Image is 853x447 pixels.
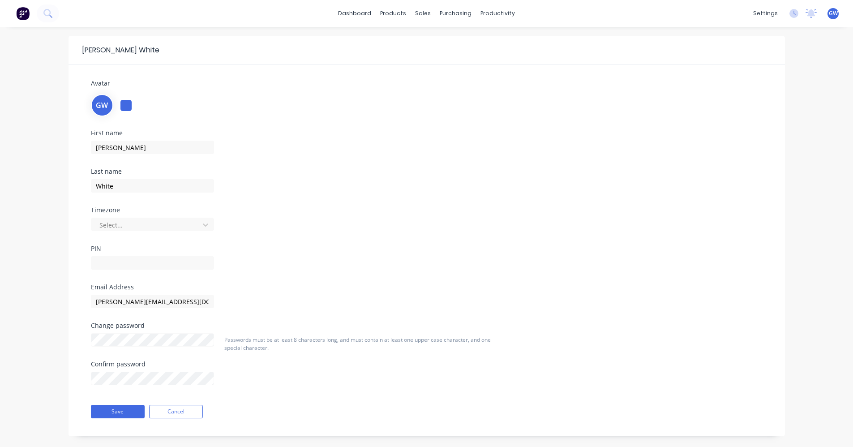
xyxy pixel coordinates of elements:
div: [PERSON_NAME] White [77,45,159,56]
div: productivity [476,7,519,20]
div: Confirm password [91,361,214,367]
span: GW [96,100,108,111]
img: Factory [16,7,30,20]
div: settings [749,7,782,20]
div: Last name [91,168,306,175]
span: Avatar [91,79,110,87]
span: GW [829,9,838,17]
button: Cancel [149,405,203,418]
div: PIN [91,245,306,252]
div: sales [411,7,435,20]
div: purchasing [435,7,476,20]
button: Save [91,405,145,418]
span: Passwords must be at least 8 characters long, and must contain at least one upper case character,... [224,336,491,352]
div: Timezone [91,207,306,213]
div: Change password [91,322,214,329]
a: dashboard [334,7,376,20]
div: First name [91,130,306,136]
div: Email Address [91,284,306,290]
div: products [376,7,411,20]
